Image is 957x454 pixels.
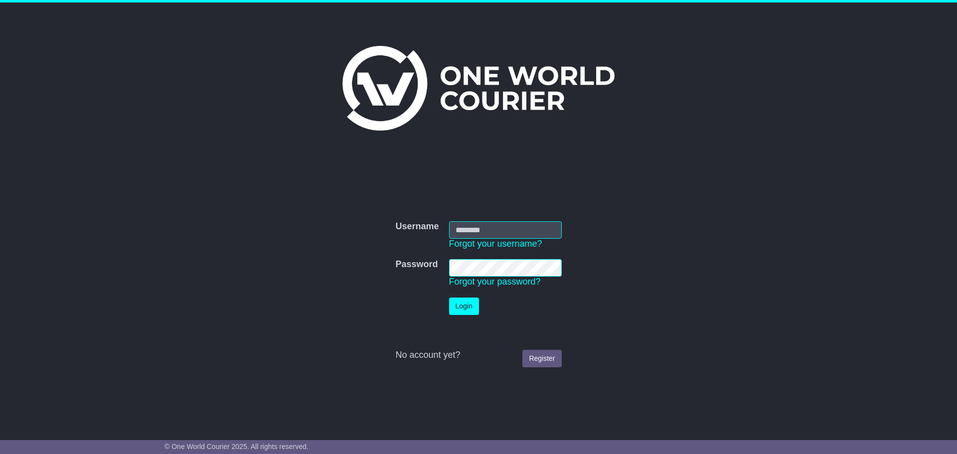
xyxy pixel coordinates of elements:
a: Forgot your password? [449,277,541,287]
div: No account yet? [395,350,561,361]
img: One World [342,46,615,131]
span: © One World Courier 2025. All rights reserved. [164,443,309,451]
label: Username [395,221,439,232]
a: Register [522,350,561,367]
button: Login [449,298,479,315]
a: Forgot your username? [449,239,542,249]
label: Password [395,259,438,270]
